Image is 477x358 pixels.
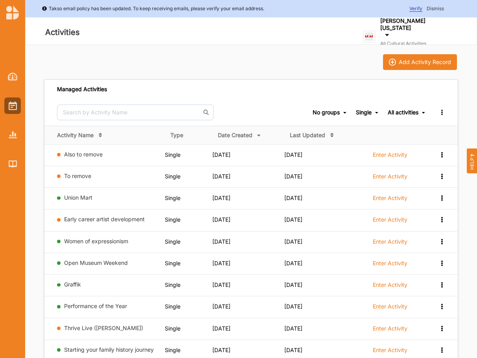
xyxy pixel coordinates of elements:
[284,347,302,353] span: [DATE]
[356,109,372,116] div: Single
[42,5,264,13] div: Takso email policy has been updated. To keep receiving emails, please verify your email address.
[212,195,230,201] span: [DATE]
[4,127,21,143] a: Reports
[6,6,19,20] img: logo
[380,40,454,53] label: All Cultural Activities Organisation
[165,216,180,223] span: Single
[389,59,396,66] img: icon
[373,325,407,336] a: Enter Activity
[284,325,302,332] span: [DATE]
[212,238,230,245] span: [DATE]
[373,346,407,358] a: Enter Activity
[64,259,128,266] a: Open Museum Weekend
[373,281,407,293] a: Enter Activity
[165,347,180,353] span: Single
[388,109,418,116] div: All activities
[4,97,21,114] a: Activities
[212,151,230,158] span: [DATE]
[373,151,407,158] label: Enter Activity
[373,260,407,267] label: Enter Activity
[373,281,407,288] label: Enter Activity
[9,101,17,110] img: Activities
[64,346,154,353] a: Starting your family history journey
[373,151,407,163] a: Enter Activity
[165,126,212,144] th: Type
[9,160,17,167] img: Library
[64,173,91,179] a: To remove
[165,325,180,332] span: Single
[45,26,80,39] label: Activities
[64,194,92,201] a: Union Mart
[284,216,302,223] span: [DATE]
[57,105,214,120] input: Search by Activity Name
[399,59,451,66] div: Add Activity Record
[212,216,230,223] span: [DATE]
[212,325,230,332] span: [DATE]
[373,173,407,184] a: Enter Activity
[64,216,145,222] a: Early career artist development
[373,238,407,250] a: Enter Activity
[373,347,407,354] label: Enter Activity
[284,281,302,288] span: [DATE]
[212,173,230,180] span: [DATE]
[284,303,302,310] span: [DATE]
[284,238,302,245] span: [DATE]
[383,54,457,70] button: iconAdd Activity Record
[57,132,94,139] div: Activity Name
[64,303,127,309] a: Performance of the Year
[165,238,180,245] span: Single
[212,303,230,310] span: [DATE]
[284,151,302,158] span: [DATE]
[9,131,17,138] img: Reports
[373,194,407,206] a: Enter Activity
[284,195,302,201] span: [DATE]
[284,173,302,180] span: [DATE]
[165,151,180,158] span: Single
[165,173,180,180] span: Single
[8,73,18,81] img: Dashboard
[212,281,230,288] span: [DATE]
[165,260,180,266] span: Single
[212,347,230,353] span: [DATE]
[64,151,103,158] a: Also to remove
[212,260,230,266] span: [DATE]
[373,216,407,223] label: Enter Activity
[373,195,407,202] label: Enter Activity
[165,195,180,201] span: Single
[373,216,407,228] a: Enter Activity
[218,132,252,139] div: Date Created
[165,303,180,310] span: Single
[4,68,21,85] a: Dashboard
[64,325,143,331] a: Thrive Live ([PERSON_NAME])
[409,6,422,12] span: Verify
[373,259,407,271] a: Enter Activity
[284,260,302,266] span: [DATE]
[4,156,21,172] a: Library
[373,173,407,180] label: Enter Activity
[57,86,107,93] div: Managed Activities
[165,281,180,288] span: Single
[427,6,444,11] span: Dismiss
[373,238,407,245] label: Enter Activity
[313,109,340,116] div: No groups
[290,132,325,139] div: Last Updated
[380,17,454,31] label: [PERSON_NAME][US_STATE]
[64,238,128,244] a: Women of expressionism
[373,303,407,314] a: Enter Activity
[363,31,375,43] img: logo
[64,281,81,288] a: Graffik
[373,303,407,310] label: Enter Activity
[373,325,407,332] label: Enter Activity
